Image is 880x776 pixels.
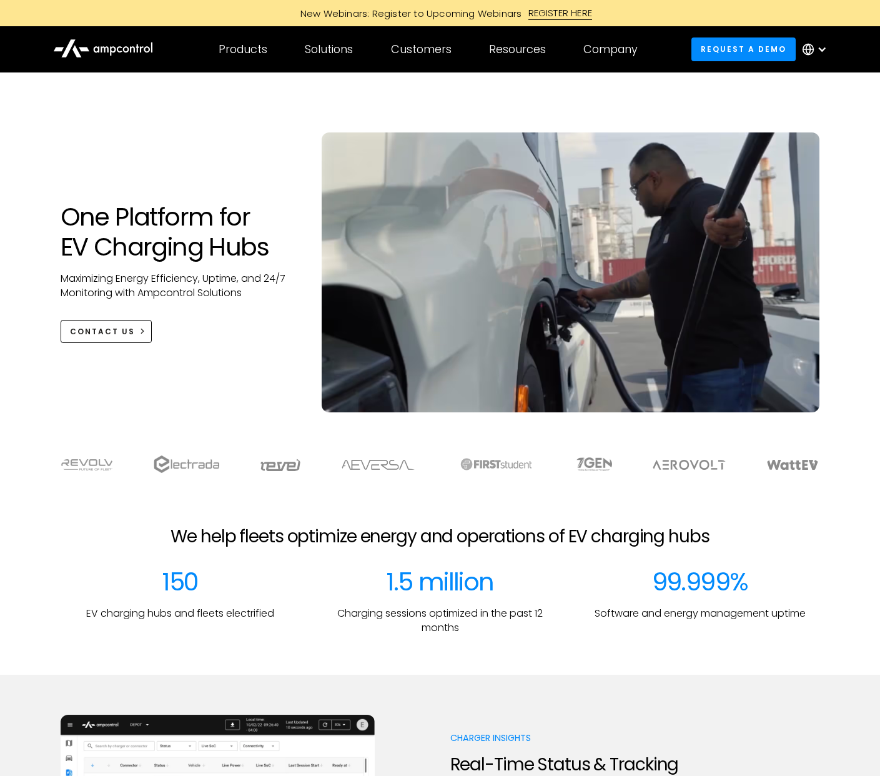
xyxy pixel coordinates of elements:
[528,6,593,20] div: REGISTER HERE
[652,460,726,470] img: Aerovolt Logo
[595,607,806,620] p: Software and energy management uptime
[652,567,748,597] div: 99.999%
[320,607,560,635] p: Charging sessions optimized in the past 12 months
[61,202,297,262] h1: One Platform for EV Charging Hubs
[219,42,267,56] div: Products
[61,320,152,343] a: CONTACT US
[159,6,721,20] a: New Webinars: Register to Upcoming WebinarsREGISTER HERE
[391,42,452,56] div: Customers
[305,42,353,56] div: Solutions
[691,37,796,61] a: Request a demo
[288,7,528,20] div: New Webinars: Register to Upcoming Webinars
[154,455,219,473] img: electrada logo
[489,42,546,56] div: Resources
[766,460,819,470] img: WattEV logo
[171,526,709,547] h2: We help fleets optimize energy and operations of EV charging hubs
[386,567,493,597] div: 1.5 million
[162,567,198,597] div: 150
[86,607,274,620] p: EV charging hubs and fleets electrified
[583,42,638,56] div: Company
[450,732,691,744] p: Charger Insights
[450,754,691,775] h2: Real-Time Status & Tracking
[70,326,135,337] div: CONTACT US
[61,272,297,300] p: Maximizing Energy Efficiency, Uptime, and 24/7 Monitoring with Ampcontrol Solutions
